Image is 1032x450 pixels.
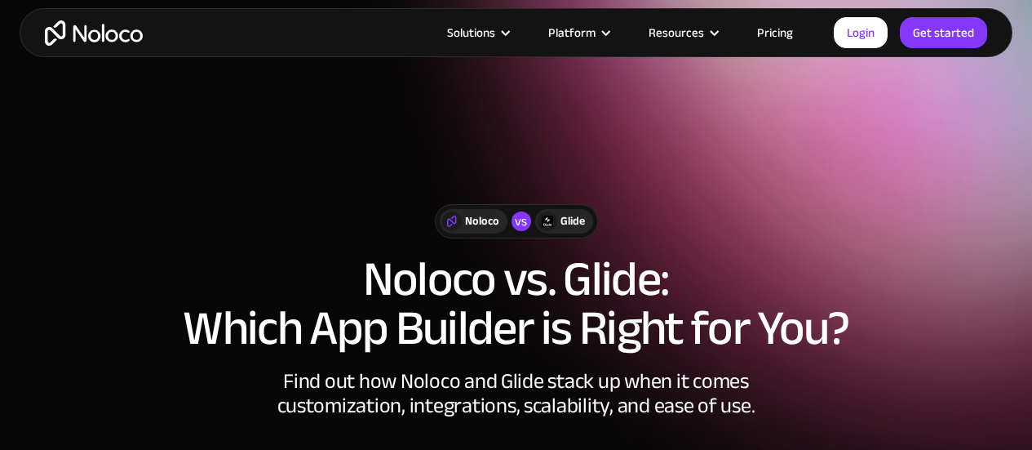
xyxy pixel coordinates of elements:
[272,369,761,418] div: Find out how Noloco and Glide stack up when it comes customization, integrations, scalability, an...
[900,17,987,48] a: Get started
[737,22,813,43] a: Pricing
[447,22,495,43] div: Solutions
[528,22,628,43] div: Platform
[548,22,596,43] div: Platform
[834,17,888,48] a: Login
[16,255,1016,353] h1: Noloco vs. Glide: Which App Builder is Right for You?
[45,20,143,46] a: home
[649,22,704,43] div: Resources
[512,212,531,231] div: vs
[628,22,737,43] div: Resources
[560,212,585,230] div: Glide
[427,22,528,43] div: Solutions
[465,212,499,230] div: Noloco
